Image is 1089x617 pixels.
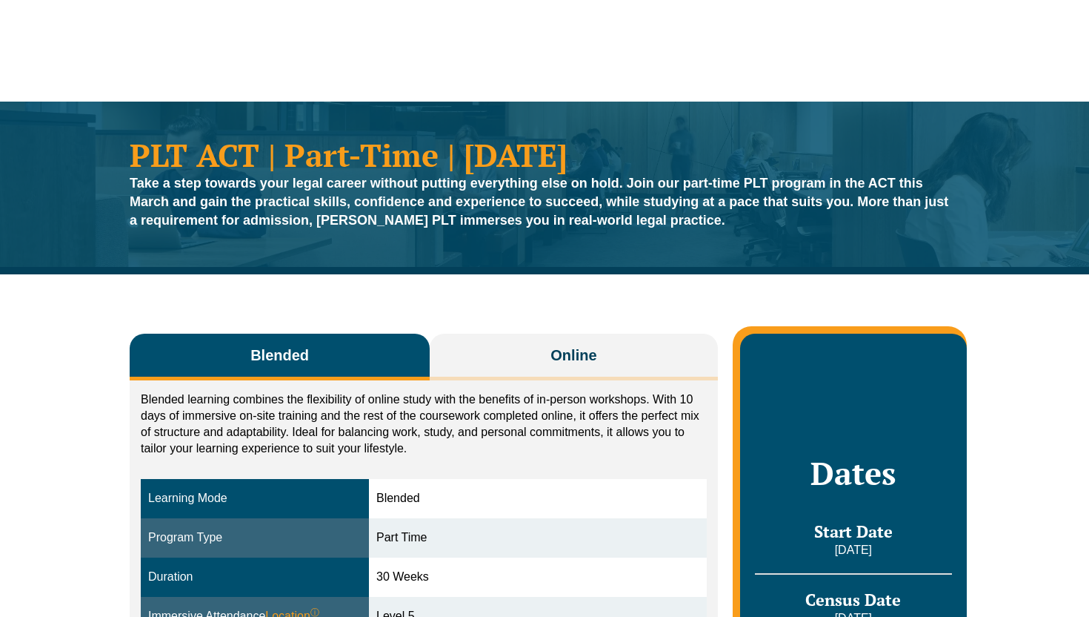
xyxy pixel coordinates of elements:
[376,569,699,586] div: 30 Weeks
[755,455,952,492] h2: Dates
[148,490,362,507] div: Learning Mode
[376,490,699,507] div: Blended
[130,139,959,171] h1: PLT ACT | Part-Time | [DATE]
[814,521,893,542] span: Start Date
[148,569,362,586] div: Duration
[148,529,362,547] div: Program Type
[141,392,707,457] p: Blended learning combines the flexibility of online study with the benefits of in-person workshop...
[376,529,699,547] div: Part Time
[755,542,952,558] p: [DATE]
[805,589,901,610] span: Census Date
[550,345,596,366] span: Online
[250,345,309,366] span: Blended
[130,176,948,228] strong: Take a step towards your legal career without putting everything else on hold. Join our part-time...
